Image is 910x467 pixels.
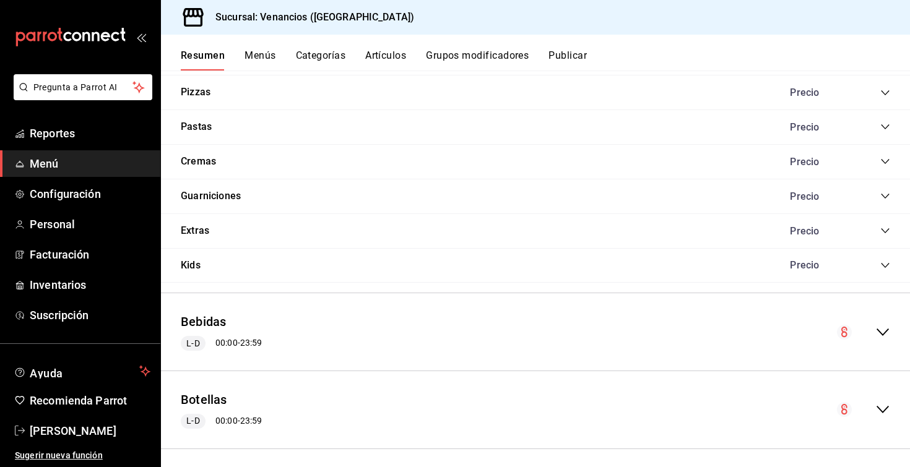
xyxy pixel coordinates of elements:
[778,121,857,133] div: Precio
[880,122,890,132] button: collapse-category-row
[880,260,890,270] button: collapse-category-row
[30,155,150,172] span: Menú
[181,259,201,273] button: Kids
[880,156,890,166] button: collapse-category-row
[880,88,890,98] button: collapse-category-row
[296,49,346,71] button: Categorías
[181,391,227,409] button: Botellas
[778,191,857,202] div: Precio
[30,392,150,409] span: Recomienda Parrot
[30,364,134,379] span: Ayuda
[181,414,262,429] div: 00:00 - 23:59
[161,381,910,439] div: collapse-menu-row
[181,49,225,71] button: Resumen
[33,81,133,94] span: Pregunta a Parrot AI
[245,49,275,71] button: Menús
[181,155,216,169] button: Cremas
[136,32,146,42] button: open_drawer_menu
[181,337,204,350] span: L-D
[880,191,890,201] button: collapse-category-row
[30,246,150,263] span: Facturación
[14,74,152,100] button: Pregunta a Parrot AI
[30,276,150,293] span: Inventarios
[181,414,204,427] span: L-D
[181,313,227,331] button: Bebidas
[206,10,414,25] h3: Sucursal: Venancios ([GEOGRAPHIC_DATA])
[181,224,209,238] button: Extras
[30,125,150,142] span: Reportes
[548,49,587,71] button: Publicar
[426,49,529,71] button: Grupos modificadores
[15,449,150,462] span: Sugerir nueva función
[30,422,150,439] span: [PERSON_NAME]
[161,303,910,361] div: collapse-menu-row
[9,90,152,103] a: Pregunta a Parrot AI
[778,225,857,237] div: Precio
[181,49,910,71] div: navigation tabs
[181,336,262,351] div: 00:00 - 23:59
[181,120,212,134] button: Pastas
[880,226,890,236] button: collapse-category-row
[365,49,406,71] button: Artículos
[778,156,857,168] div: Precio
[181,189,241,204] button: Guarniciones
[30,216,150,233] span: Personal
[30,186,150,202] span: Configuración
[778,87,857,98] div: Precio
[181,85,210,100] button: Pizzas
[30,307,150,323] span: Suscripción
[778,259,857,271] div: Precio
